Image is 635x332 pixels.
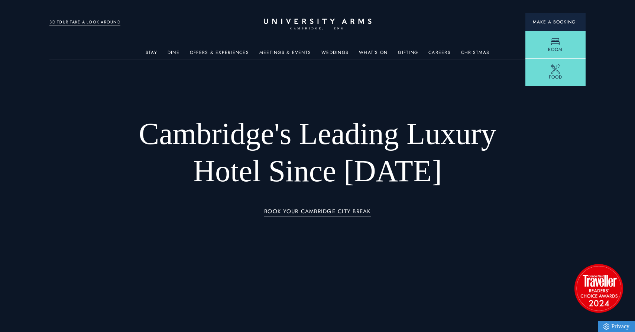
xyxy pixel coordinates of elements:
[119,115,516,190] h1: Cambridge's Leading Luxury Hotel Since [DATE]
[548,46,563,53] span: Room
[398,50,418,60] a: Gifting
[264,208,371,217] a: BOOK YOUR CAMBRIDGE CITY BREAK
[190,50,249,60] a: Offers & Experiences
[525,31,586,58] a: Room
[598,321,635,332] a: Privacy
[571,260,626,316] img: image-2524eff8f0c5d55edbf694693304c4387916dea5-1501x1501-png
[549,74,562,80] span: Food
[525,13,586,31] button: Make a BookingArrow icon
[168,50,179,60] a: Dine
[603,323,609,330] img: Privacy
[576,21,578,23] img: Arrow icon
[146,50,157,60] a: Stay
[461,50,489,60] a: Christmas
[49,19,120,26] a: 3D TOUR:TAKE A LOOK AROUND
[428,50,451,60] a: Careers
[259,50,311,60] a: Meetings & Events
[525,58,586,86] a: Food
[359,50,388,60] a: What's On
[264,19,372,30] a: Home
[321,50,349,60] a: Weddings
[533,19,578,25] span: Make a Booking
